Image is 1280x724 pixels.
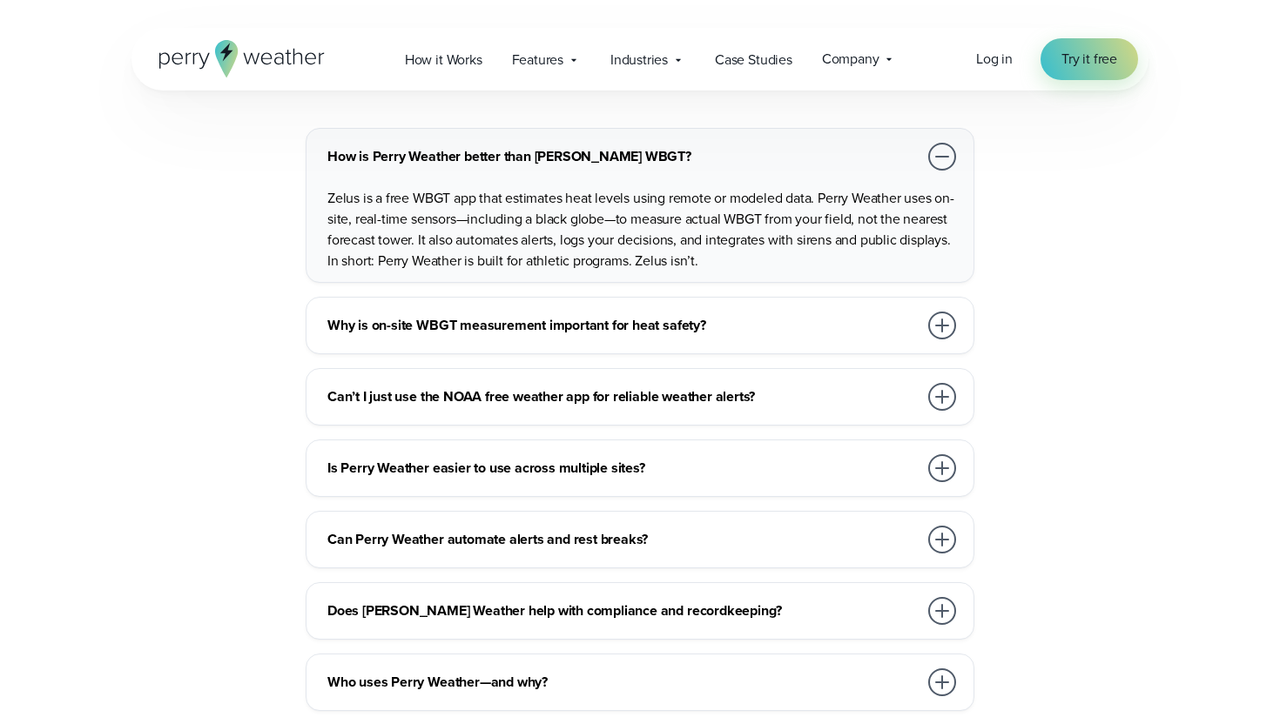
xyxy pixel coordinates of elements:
h3: How is Perry Weather better than [PERSON_NAME] WBGT? [327,146,918,167]
span: How it Works [405,50,482,70]
a: Try it free [1041,38,1138,80]
h3: Why is on-site WBGT measurement important for heat safety? [327,315,918,336]
span: Company [822,49,879,70]
a: How it Works [390,42,497,77]
a: Log in [976,49,1013,70]
h3: Can’t I just use the NOAA free weather app for reliable weather alerts? [327,386,918,407]
span: Features [512,50,563,70]
p: Zelus is a free WBGT app that estimates heat levels using remote or modeled data. Perry Weather u... [327,188,960,271]
h4: Perry Weather vs Zelus WBGT FAQs [322,23,959,72]
h3: Can Perry Weather automate alerts and rest breaks? [327,529,918,550]
h3: Who uses Perry Weather—and why? [327,672,918,693]
span: Industries [610,50,668,70]
h3: Does [PERSON_NAME] Weather help with compliance and recordkeeping? [327,600,918,621]
span: Try it free [1061,49,1117,70]
span: Case Studies [715,50,792,70]
span: Log in [976,49,1013,69]
h3: Is Perry Weather easier to use across multiple sites? [327,458,918,479]
a: Case Studies [700,42,807,77]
